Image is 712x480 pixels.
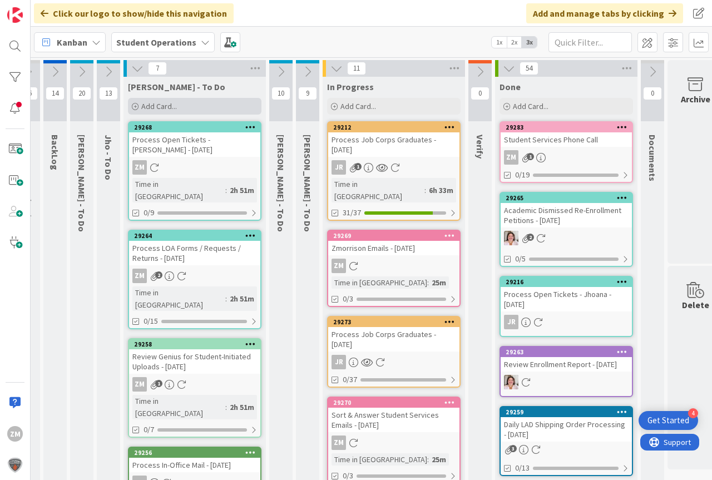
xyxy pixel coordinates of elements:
span: BackLog [50,135,61,170]
span: 31/37 [343,207,361,219]
span: : [225,293,227,305]
div: 29270Sort & Answer Student Services Emails - [DATE] [328,398,459,432]
div: Archive [681,92,710,106]
span: 3x [522,37,537,48]
div: 29264 [134,232,260,240]
div: 29269Zmorrison Emails - [DATE] [328,231,459,255]
div: 29212 [333,123,459,131]
div: Review Enrollment Report - [DATE] [501,357,632,372]
span: Documents [647,135,658,181]
span: Emilie - To Do [76,135,87,232]
div: EW [501,375,632,389]
span: 13 [99,87,118,100]
div: Open Get Started checklist, remaining modules: 4 [639,411,698,430]
div: JR [332,160,346,175]
div: ZM [7,426,23,442]
span: Zaida - To Do [128,81,225,92]
span: 9 [298,87,317,100]
div: 29216 [506,278,632,286]
div: 29263 [506,348,632,356]
div: 29258 [134,340,260,348]
div: 29270 [333,399,459,407]
div: ZM [501,150,632,165]
div: Sort & Answer Student Services Emails - [DATE] [328,408,459,432]
div: Get Started [647,415,689,426]
span: 0/37 [343,374,357,385]
img: avatar [7,457,23,473]
span: Add Card... [141,101,177,111]
div: Daily LAD Shipping Order Processing - [DATE] [501,417,632,442]
span: 1 [527,153,534,160]
span: 0/7 [144,424,154,436]
div: Delete [682,298,709,311]
div: ZM [328,436,459,450]
div: Process Open Tickets - Jhoana - [DATE] [501,287,632,311]
span: 2 [527,234,534,241]
div: 2h 51m [227,184,257,196]
div: ZM [332,259,346,273]
span: Verify [474,135,486,159]
div: JR [504,315,518,329]
div: 29216Process Open Tickets - Jhoana - [DATE] [501,277,632,311]
span: 1 [354,163,362,170]
div: JR [328,160,459,175]
img: EW [504,375,518,389]
div: JR [332,355,346,369]
span: : [427,276,429,289]
span: 20 [72,87,91,100]
span: Amanda - To Do [302,135,313,232]
div: ZM [332,436,346,450]
div: Time in [GEOGRAPHIC_DATA] [132,286,225,311]
div: 29264Process LOA Forms / Requests / Returns - [DATE] [129,231,260,265]
div: 29268 [134,123,260,131]
div: 29216 [501,277,632,287]
div: 29212 [328,122,459,132]
div: 6h 33m [426,184,456,196]
span: 0/5 [515,253,526,265]
div: 29265 [506,194,632,202]
div: ZM [132,377,147,392]
span: In Progress [327,81,374,92]
span: Add Card... [513,101,548,111]
span: Jho - To Do [103,135,114,180]
span: : [427,453,429,466]
div: 29269 [328,231,459,241]
div: 29258 [129,339,260,349]
div: Student Services Phone Call [501,132,632,147]
div: Process Job Corps Graduates - [DATE] [328,327,459,352]
div: Time in [GEOGRAPHIC_DATA] [332,453,427,466]
span: Done [500,81,521,92]
div: Add and manage tabs by clicking [526,3,683,23]
div: ZM [129,377,260,392]
div: Academic Dismissed Re-Enrollment Petitions - [DATE] [501,203,632,227]
span: 14 [46,87,65,100]
div: 2h 51m [227,401,257,413]
div: Zmorrison Emails - [DATE] [328,241,459,255]
div: 29256 [129,448,260,458]
span: : [225,401,227,413]
div: ZM [129,160,260,175]
input: Quick Filter... [548,32,632,52]
span: 11 [347,62,366,75]
div: 29268 [129,122,260,132]
div: 29259 [506,408,632,416]
div: 25m [429,453,449,466]
div: ZM [504,150,518,165]
img: EW [504,231,518,245]
div: Process Job Corps Graduates - [DATE] [328,132,459,157]
span: Kanban [57,36,87,49]
span: Add Card... [340,101,376,111]
span: 0/19 [515,169,530,181]
div: 4 [688,408,698,418]
span: 0/15 [144,315,158,327]
div: 29258Review Genius for Student-Initiated Uploads - [DATE] [129,339,260,374]
div: 29264 [129,231,260,241]
div: 29273 [333,318,459,326]
div: Time in [GEOGRAPHIC_DATA] [132,178,225,202]
div: 29265 [501,193,632,203]
b: Student Operations [116,37,196,48]
span: 2 [155,271,162,279]
div: 29259 [501,407,632,417]
div: 29269 [333,232,459,240]
div: 29263 [501,347,632,357]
